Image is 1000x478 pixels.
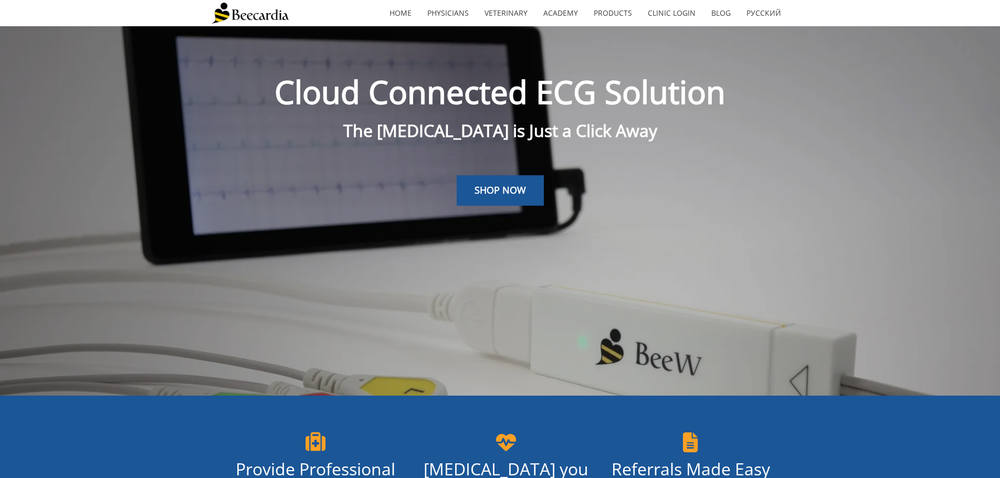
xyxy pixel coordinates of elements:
[212,3,289,24] img: Beecardia
[535,1,586,25] a: Academy
[475,184,526,196] span: SHOP NOW
[275,70,725,113] span: Cloud Connected ECG Solution
[343,119,657,142] span: The [MEDICAL_DATA] is Just a Click Away
[586,1,640,25] a: Products
[640,1,703,25] a: Clinic Login
[477,1,535,25] a: Veterinary
[382,1,419,25] a: home
[457,175,544,206] a: SHOP NOW
[739,1,789,25] a: Русский
[419,1,477,25] a: Physicians
[703,1,739,25] a: Blog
